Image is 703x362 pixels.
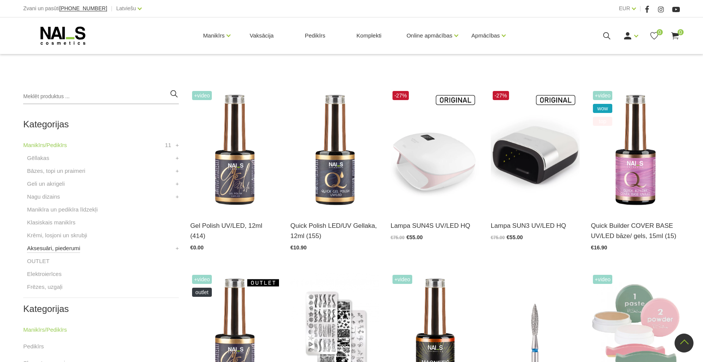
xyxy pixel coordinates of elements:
[678,29,684,35] span: 0
[619,4,630,13] a: EUR
[27,179,65,188] a: Geli un akrigeli
[190,89,279,211] img: Ilgnoturīga, intensīvi pigmentēta gellaka. Viegli klājas, lieliski žūst, nesaraujas, neatkāpjas n...
[59,5,107,11] span: [PHONE_NUMBER]
[27,282,62,291] a: Frēzes, uzgaļi
[203,20,225,51] a: Manikīrs
[116,4,136,13] a: Latviešu
[23,141,67,150] a: Manikīrs/Pedikīrs
[27,231,87,240] a: Krēmi, losjoni un skrubji
[407,234,423,240] span: €55.00
[175,141,179,150] a: +
[27,192,60,201] a: Nagu dizains
[640,4,641,13] span: |
[299,17,331,54] a: Pedikīrs
[23,119,179,129] h2: Kategorijas
[649,31,659,41] a: 0
[491,89,580,211] img: Modelis: SUNUV 3Jauda: 48WViļņu garums: 365+405nmKalpošanas ilgums: 50000 HRSPogas vadība:10s/30s...
[392,275,412,284] span: +Video
[290,221,379,241] a: Quick Polish LED/UV Gellaka, 12ml (155)
[290,244,307,251] span: €10.90
[165,141,171,150] span: 11
[175,154,179,163] a: +
[670,31,680,41] a: 0
[111,4,112,13] span: |
[23,304,179,314] h2: Kategorijas
[175,179,179,188] a: +
[175,192,179,201] a: +
[23,4,107,13] div: Zvani un pasūti
[471,20,500,51] a: Apmācības
[391,221,479,231] a: Lampa SUN4S UV/LED HQ
[591,221,680,241] a: Quick Builder COVER BASE UV/LED bāze/ gels, 15ml (15)
[591,244,607,251] span: €16.90
[591,89,680,211] img: Šī brīža iemīlētākais produkts, kas nepieviļ nevienu meistaru.Perfektas noturības kamuflāžas bāze...
[59,6,107,11] a: [PHONE_NUMBER]
[27,166,85,176] a: Bāzes, topi un praimeri
[175,244,179,253] a: +
[491,221,580,231] a: Lampa SUN3 UV/LED HQ
[23,325,67,334] a: Manikīrs/Pedikīrs
[391,89,479,211] img: Tips:UV LAMPAZīmola nosaukums:SUNUVModeļa numurs: SUNUV4Profesionālā UV/Led lampa.Garantija: 1 ga...
[350,17,388,54] a: Komplekti
[507,234,523,240] span: €55.00
[391,235,405,240] span: €75.00
[593,104,613,113] span: wow
[175,166,179,176] a: +
[192,288,212,297] span: OUTLET
[27,257,49,266] a: OUTLET
[491,235,505,240] span: €75.00
[493,91,509,100] span: -27%
[192,91,212,100] span: +Video
[244,17,280,54] a: Vaksācija
[392,91,409,100] span: -27%
[290,89,379,211] img: Ātri, ērti un vienkārši!Intensīvi pigmentēta gellaka, kas perfekti klājas arī vienā slānī, tādā v...
[593,117,613,126] span: top
[593,275,613,284] span: +Video
[190,221,279,241] a: Gel Polish UV/LED, 12ml (414)
[27,205,98,214] a: Manikīra un pedikīra līdzekļi
[192,275,212,284] span: +Video
[27,244,80,253] a: Aksesuāri, piederumi
[27,154,49,163] a: Gēllakas
[27,218,76,227] a: Klasiskais manikīrs
[23,342,44,351] a: Pedikīrs
[27,270,61,279] a: Elektroierīces
[407,20,452,51] a: Online apmācības
[657,29,663,35] span: 0
[190,244,203,251] span: €0.00
[23,89,179,104] input: Meklēt produktus ...
[593,91,613,100] span: +Video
